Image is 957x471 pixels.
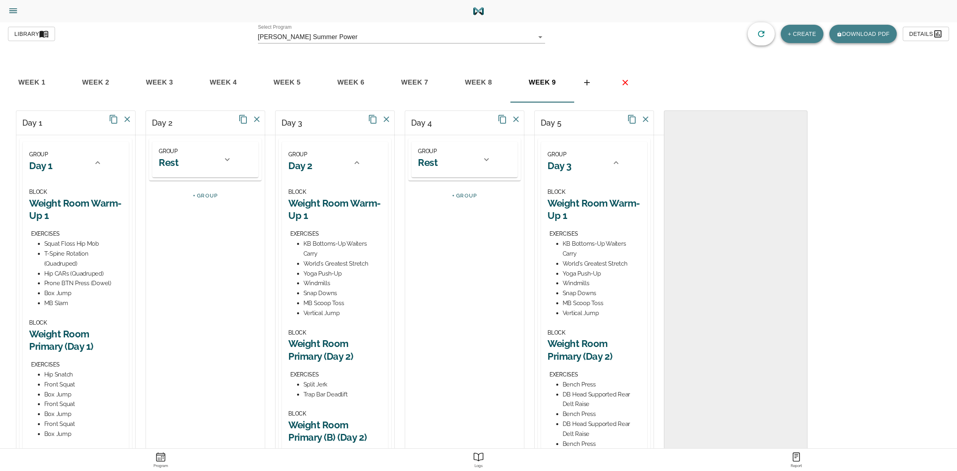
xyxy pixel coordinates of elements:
ion-icon: Report [473,452,484,462]
div: EXERCISES [290,229,382,239]
div: Day 2 [146,111,289,135]
strong: Logs [321,464,636,468]
div: GROUPRest [408,138,521,181]
span: week 5 [260,77,314,89]
span: week 4 [196,77,250,89]
div: T-Spine Rotation (Quadruped) [44,249,123,269]
div: EXERCISES [549,370,641,380]
div: Bench Press [563,380,641,390]
span: week 3 [132,77,187,89]
div: Box Jump [44,288,123,298]
strong: Report [639,464,954,468]
div: [PERSON_NAME] Summer Power [258,31,545,43]
h2: Weight Room Primary (Day 2) [547,337,641,362]
h2: Day 2 [288,160,313,172]
span: GROUP [547,151,567,158]
div: EXERCISES [31,360,122,370]
span: GROUP [159,148,178,154]
div: Day 4 [405,111,549,135]
span: week 2 [69,77,123,89]
h2: Day 1 [29,160,53,172]
a: ReportReport [638,449,955,471]
div: World's Greatest Stretch [563,259,641,269]
ion-icon: Program [156,452,166,462]
div: Vertical Jump [303,308,382,318]
h2: Weight Room Primary (Day 2) [288,337,382,362]
div: Front Squat [44,380,123,390]
div: GROUPRest [152,142,238,177]
div: GROUPRest [412,142,498,177]
ion-icon: Side Menu [8,6,18,16]
div: Day 3 [276,111,419,135]
div: Box Jump [44,409,123,419]
div: Day 5 [535,111,678,135]
h2: Weight Room Primary (B) (Day 2) [288,419,382,443]
span: week 6 [324,77,378,89]
div: Day 1 [16,111,160,135]
div: World's Greatest Stretch [303,259,382,269]
div: EXERCISES [549,229,641,239]
div: MB Scoop Toss [303,298,382,308]
button: Library [8,27,55,41]
div: Trap Bar Deadlift [303,390,382,400]
div: Yoga Push-Up [303,269,382,279]
a: ReportLogs [319,449,637,471]
h2: Weight Room Warm-Up 1 [288,197,382,222]
span: Library [14,29,49,39]
h2: Weight Room Warm-Up 1 [29,197,122,222]
span: week 8 [451,77,506,89]
div: DB Head Supported Rear Delt Raise [563,419,641,439]
span: GROUP [29,151,48,158]
button: Details [903,27,949,41]
div: GROUPDay 3 [541,142,627,184]
a: + GROUP [452,193,477,199]
ion-icon: download [837,31,842,37]
div: Hip Snatch [44,370,123,380]
div: Split Jerk [303,380,382,390]
span: Details [909,29,943,39]
span: BLOCK [547,189,565,195]
div: Windmills [303,278,382,288]
h2: Rest [159,156,178,169]
div: GROUPRest [149,138,262,181]
div: GROUPDay 1 [23,142,109,184]
span: + CREATE [788,29,816,39]
ion-icon: Report [791,452,801,462]
h2: Day 3 [547,160,571,172]
div: DB Head Supported Rear Delt Raise [563,390,641,410]
div: GROUPDay 2 [282,142,368,184]
span: BLOCK [288,329,306,336]
h2: Weight Room Primary (Day 1) [29,328,122,353]
div: Box Jump [44,429,123,439]
div: Snap Downs [563,288,641,298]
div: EXERCISES [31,229,122,239]
span: week 9 [515,77,569,89]
span: Download pdf [837,29,890,39]
span: GROUP [418,148,437,154]
div: KB Bottoms-Up Waiters Carry [563,239,641,259]
div: Box Jump [44,390,123,400]
div: Front Squat [44,419,123,429]
div: Hip CARs (Quadruped) [44,269,123,279]
img: Logo [473,5,484,17]
div: Bench Press [563,409,641,419]
span: BLOCK [288,189,306,195]
span: week 7 [388,77,442,89]
span: GROUP [288,151,307,158]
span: BLOCK [29,189,47,195]
span: BLOCK [29,319,47,326]
div: Squat Floss Hip Mob [44,239,123,249]
div: MB Scoop Toss [563,298,641,308]
span: BLOCK [288,410,306,417]
label: Select Program [258,25,291,30]
div: MB Slam [44,298,123,308]
h2: Weight Room Warm-Up 1 [547,197,641,222]
a: + GROUP [193,193,218,199]
div: Front Squat [44,399,123,409]
div: Vertical Jump [563,308,641,318]
div: Windmills [563,278,641,288]
div: KB Bottoms-Up Waiters Carry [303,239,382,259]
span: week 1 [5,77,59,89]
button: downloadDownload pdf [833,27,893,41]
a: ProgramProgram [2,449,319,471]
